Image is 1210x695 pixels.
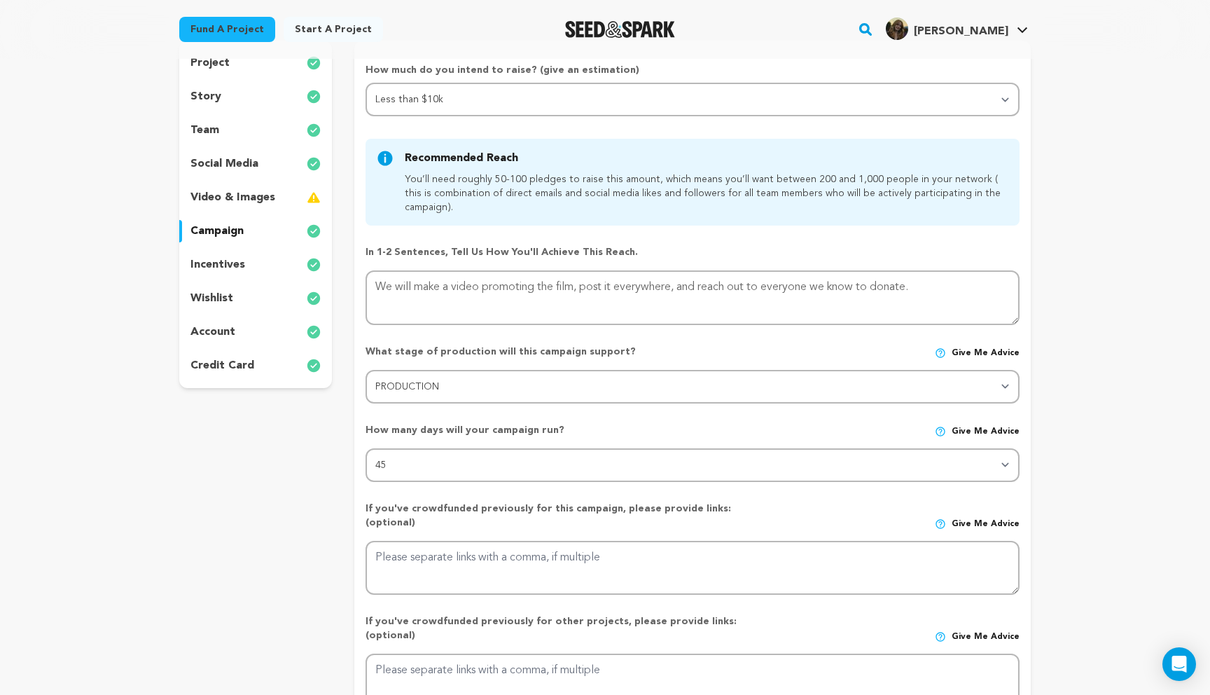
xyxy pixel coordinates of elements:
a: Seed&Spark Homepage [565,21,675,38]
img: check-circle-full.svg [307,55,321,71]
p: social media [190,156,258,172]
div: Open Intercom Messenger [1162,647,1196,681]
button: campaign [179,220,332,242]
span: Give me advice [952,426,1020,437]
img: 88b727fcfa40ffaa.jpg [886,18,908,40]
button: story [179,85,332,108]
button: account [179,321,332,343]
span: Give me advice [952,518,1020,530]
span: Give me advice [952,631,1020,642]
img: check-circle-full.svg [307,88,321,105]
img: help-circle.svg [935,426,946,437]
button: wishlist [179,287,332,310]
p: account [190,324,235,340]
a: Eliza L.'s Profile [883,15,1031,40]
button: team [179,119,332,142]
h4: Recommended Reach [405,150,1003,167]
p: incentives [190,256,245,273]
p: How many days will your campaign run? [366,423,758,437]
div: If you've crowdfunded previously for other projects, please provide links: (optional) [366,614,758,642]
p: story [190,88,221,105]
span: Give me advice [952,347,1020,359]
p: project [190,55,230,71]
p: If you've crowdfunded previously for this campaign, please provide links: (optional) [366,502,758,530]
div: You’ll need roughly 50-100 pledges to raise this amount, which means you’ll want between 200 and ... [405,172,1003,214]
div: Eliza L.'s Profile [886,18,1008,40]
button: project [179,52,332,74]
img: Seed&Spark Logo Dark Mode [565,21,675,38]
img: help-circle.svg [935,347,946,359]
img: check-circle-full.svg [307,223,321,240]
a: Fund a project [179,17,275,42]
img: check-circle-full.svg [307,324,321,340]
button: video & images [179,186,332,209]
img: check-circle-full.svg [307,357,321,374]
p: In 1-2 sentences, tell us how you'll achieve this reach. [366,245,1020,259]
p: What stage of production will this campaign support? [366,345,758,359]
a: Start a project [284,17,383,42]
p: team [190,122,219,139]
p: video & images [190,189,275,206]
img: help-circle.svg [935,631,946,642]
span: [PERSON_NAME] [914,26,1008,37]
img: check-circle-full.svg [307,290,321,307]
span: Eliza L.'s Profile [883,15,1031,44]
p: How much do you intend to raise? (give an estimation) [366,63,1020,83]
p: campaign [190,223,244,240]
img: warning-full.svg [307,189,321,206]
img: check-circle-full.svg [307,156,321,172]
button: credit card [179,355,332,377]
img: check-circle-full.svg [307,122,321,139]
button: social media [179,153,332,175]
img: check-circle-full.svg [307,256,321,273]
button: incentives [179,254,332,276]
p: wishlist [190,290,233,307]
img: help-circle.svg [935,518,946,530]
p: credit card [190,357,254,374]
